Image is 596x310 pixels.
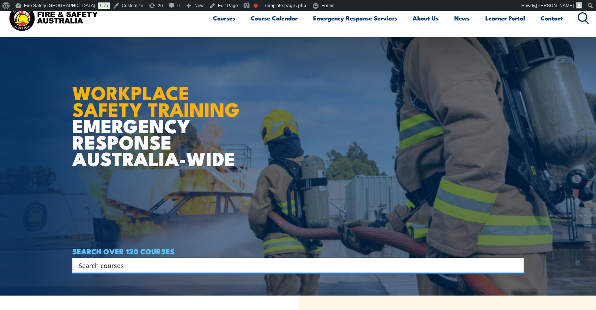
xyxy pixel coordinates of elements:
div: Needs improvement [254,4,258,8]
h4: SEARCH OVER 120 COURSES [72,247,524,255]
input: Search input [79,260,508,271]
a: About Us [413,9,439,28]
a: Emergency Response Services [313,9,397,28]
a: Contact [541,9,563,28]
button: Search magnifier button [511,260,521,270]
a: Courses [213,9,235,28]
a: News [454,9,470,28]
a: Live [98,2,110,9]
a: Course Calendar [251,9,298,28]
strong: WORKPLACE SAFETY TRAINING [72,77,239,123]
span: page.php [284,3,306,8]
a: Learner Portal [485,9,525,28]
form: Search form [80,260,510,270]
span: [PERSON_NAME] [536,3,574,8]
h1: EMERGENCY RESPONSE AUSTRALIA-WIDE [72,66,245,166]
